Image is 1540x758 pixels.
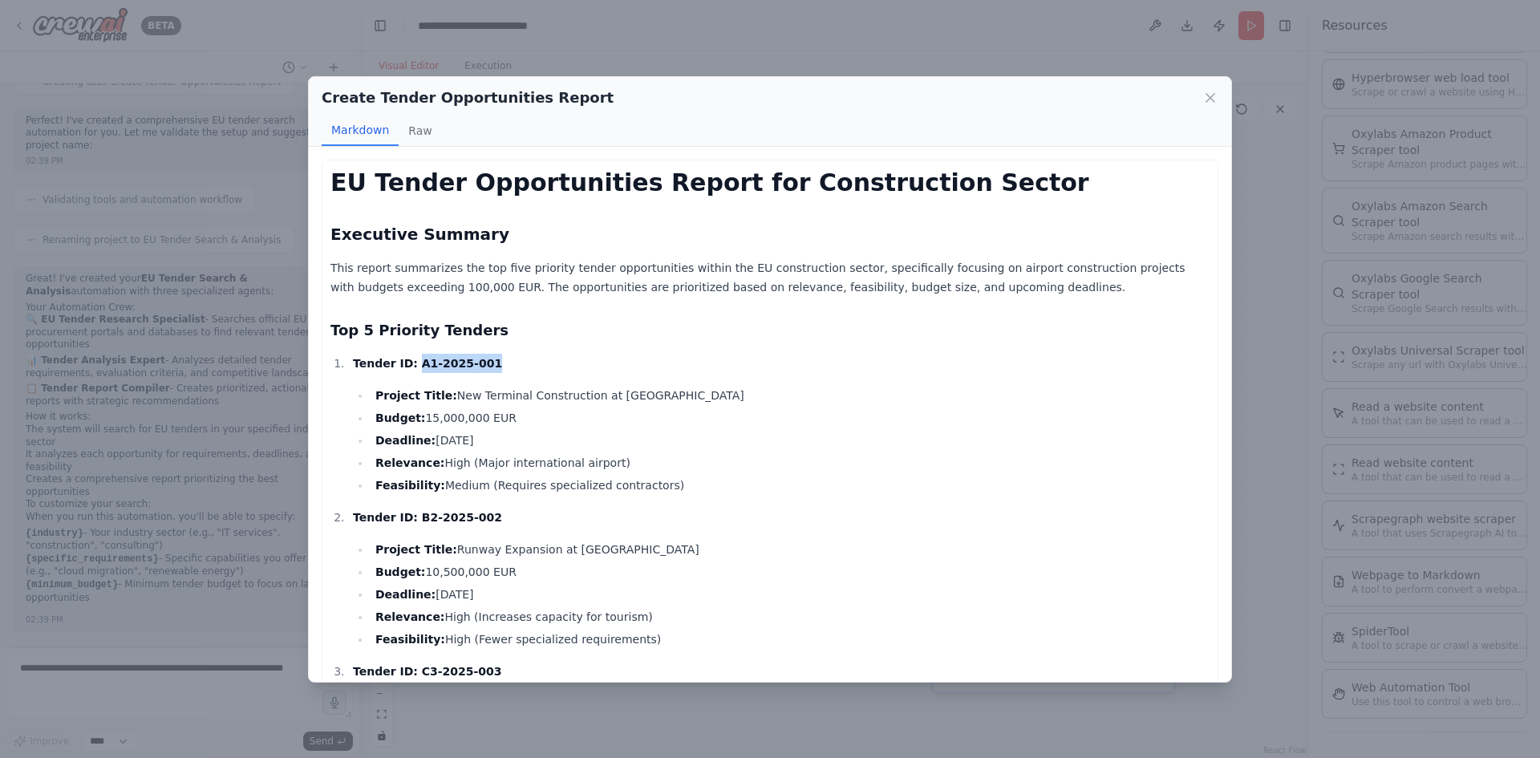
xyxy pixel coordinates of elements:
[322,116,399,146] button: Markdown
[375,588,436,601] strong: Deadline:
[330,319,1210,342] h3: Top 5 Priority Tenders
[375,411,425,424] strong: Budget:
[375,610,445,623] strong: Relevance:
[353,665,502,678] strong: Tender ID: C3-2025-003
[375,389,457,402] strong: Project Title:
[371,562,1210,582] li: 10,500,000 EUR
[353,357,502,370] strong: Tender ID: A1-2025-001
[371,630,1210,649] li: High (Fewer specialized requirements)
[399,116,441,146] button: Raw
[371,585,1210,604] li: [DATE]
[375,479,445,492] strong: Feasibility:
[371,453,1210,472] li: High (Major international airport)
[371,607,1210,626] li: High (Increases capacity for tourism)
[371,408,1210,428] li: 15,000,000 EUR
[330,223,1210,245] h2: Executive Summary
[371,386,1210,405] li: New Terminal Construction at [GEOGRAPHIC_DATA]
[375,434,436,447] strong: Deadline:
[375,565,425,578] strong: Budget:
[330,258,1210,297] p: This report summarizes the top five priority tender opportunities within the EU construction sect...
[322,87,614,109] h2: Create Tender Opportunities Report
[371,431,1210,450] li: [DATE]
[371,476,1210,495] li: Medium (Requires specialized contractors)
[375,456,445,469] strong: Relevance:
[330,168,1210,197] h1: EU Tender Opportunities Report for Construction Sector
[353,511,502,524] strong: Tender ID: B2-2025-002
[375,543,457,556] strong: Project Title:
[375,633,445,646] strong: Feasibility:
[371,540,1210,559] li: Runway Expansion at [GEOGRAPHIC_DATA]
